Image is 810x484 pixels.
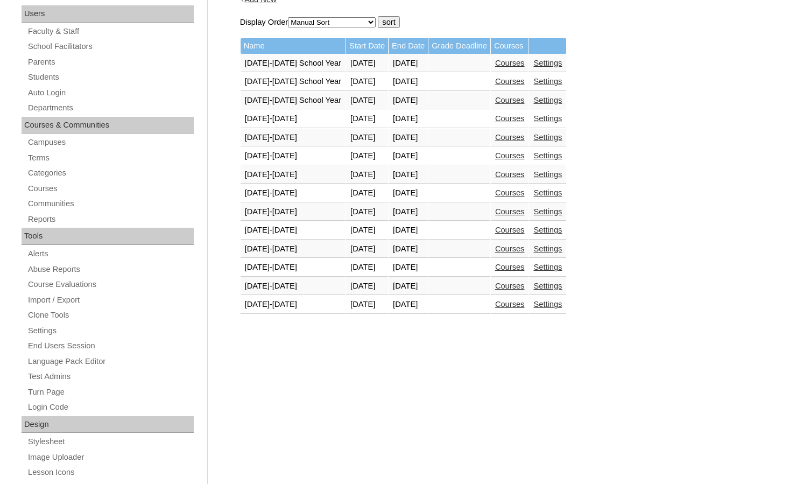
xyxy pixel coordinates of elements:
div: Design [22,416,194,433]
td: [DATE] [389,166,428,184]
div: Courses & Communities [22,117,194,134]
a: School Facilitators [27,40,194,53]
a: Courses [495,300,525,308]
a: Settings [533,263,562,271]
td: [DATE] [346,73,388,91]
td: [DATE] [346,166,388,184]
a: Language Pack Editor [27,355,194,368]
a: Test Admins [27,370,194,383]
div: Tools [22,228,194,245]
td: Name [241,38,346,54]
a: Stylesheet [27,435,194,448]
a: Terms [27,151,194,165]
td: [DATE]-[DATE] School Year [241,73,346,91]
td: [DATE] [389,277,428,296]
a: Course Evaluations [27,278,194,291]
td: [DATE]-[DATE] School Year [241,92,346,110]
td: [DATE] [346,258,388,277]
td: [DATE]-[DATE] [241,203,346,221]
a: Settings [533,188,562,197]
a: Auto Login [27,86,194,100]
a: Students [27,71,194,84]
a: Faculty & Staff [27,25,194,38]
td: [DATE] [346,277,388,296]
a: Abuse Reports [27,263,194,276]
td: [DATE]-[DATE] [241,258,346,277]
a: Parents [27,55,194,69]
td: [DATE]-[DATE] [241,147,346,165]
a: Courses [495,151,525,160]
td: Start Date [346,38,388,54]
a: End Users Session [27,339,194,353]
td: [DATE] [389,54,428,73]
a: Settings [533,226,562,234]
td: [DATE]-[DATE] [241,166,346,184]
a: Settings [533,170,562,179]
a: Settings [533,300,562,308]
td: [DATE] [389,184,428,202]
td: [DATE]-[DATE] [241,240,346,258]
a: Settings [533,207,562,216]
a: Courses [495,244,525,253]
td: [DATE] [346,129,388,147]
a: Lesson Icons [27,466,194,479]
a: Login Code [27,401,194,414]
a: Settings [533,133,562,142]
a: Settings [533,96,562,104]
td: [DATE]-[DATE] [241,221,346,240]
td: [DATE] [389,203,428,221]
td: [DATE] [346,147,388,165]
a: Settings [533,59,562,67]
td: [DATE]-[DATE] [241,129,346,147]
td: [DATE] [346,296,388,314]
td: Grade Deadline [428,38,490,54]
a: Communities [27,197,194,211]
td: [DATE] [389,92,428,110]
td: End Date [389,38,428,54]
td: [DATE] [389,258,428,277]
a: Departments [27,101,194,115]
form: Display Order [240,16,773,28]
a: Settings [533,282,562,290]
a: Courses [495,282,525,290]
td: [DATE]-[DATE] School Year [241,54,346,73]
td: [DATE] [346,240,388,258]
td: Courses [491,38,529,54]
td: [DATE] [389,73,428,91]
a: Settings [27,324,194,338]
a: Import / Export [27,293,194,307]
a: Courses [495,133,525,142]
a: Courses [495,77,525,86]
a: Alerts [27,247,194,261]
td: [DATE] [346,184,388,202]
a: Clone Tools [27,308,194,322]
td: [DATE] [389,221,428,240]
div: Users [22,5,194,23]
a: Campuses [27,136,194,149]
a: Settings [533,151,562,160]
a: Image Uploader [27,451,194,464]
td: [DATE]-[DATE] [241,277,346,296]
td: [DATE] [389,240,428,258]
a: Courses [495,207,525,216]
td: [DATE]-[DATE] [241,110,346,128]
a: Courses [495,59,525,67]
td: [DATE] [346,110,388,128]
a: Courses [495,170,525,179]
input: sort [378,16,399,28]
td: [DATE] [346,221,388,240]
a: Courses [27,182,194,195]
a: Settings [533,77,562,86]
a: Settings [533,244,562,253]
td: [DATE]-[DATE] [241,184,346,202]
td: [DATE] [389,110,428,128]
a: Categories [27,166,194,180]
td: [DATE] [389,147,428,165]
td: [DATE] [346,54,388,73]
td: [DATE] [346,203,388,221]
a: Courses [495,96,525,104]
td: [DATE] [389,296,428,314]
td: [DATE]-[DATE] [241,296,346,314]
a: Courses [495,263,525,271]
a: Settings [533,114,562,123]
